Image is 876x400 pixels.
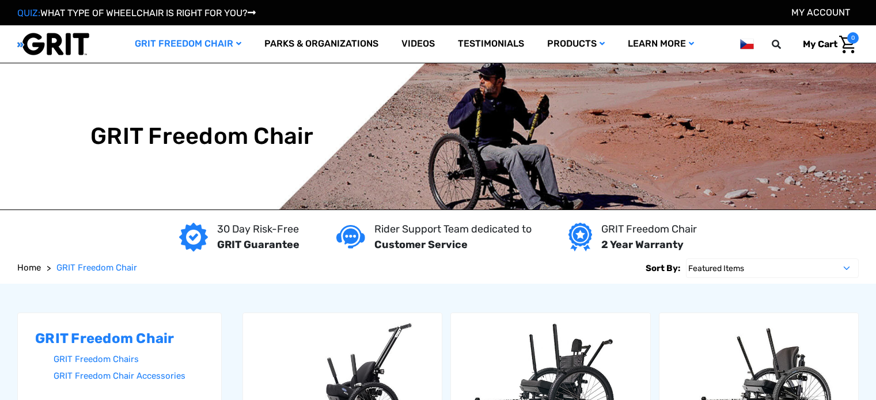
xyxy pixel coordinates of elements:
strong: Customer Service [374,238,468,251]
a: Products [536,25,616,63]
img: cz.png [740,37,754,51]
img: Customer service [336,225,365,249]
a: Cart with 0 items [794,32,859,56]
a: GRIT Freedom Chair [123,25,253,63]
a: QUIZ:WHAT TYPE OF WHEELCHAIR IS RIGHT FOR YOU? [17,7,256,18]
a: Account [791,7,850,18]
a: Testimonials [446,25,536,63]
p: Rider Support Team dedicated to [374,222,532,237]
img: GRIT All-Terrain Wheelchair and Mobility Equipment [17,32,89,56]
h1: GRIT Freedom Chair [90,123,314,150]
a: Learn More [616,25,706,63]
a: GRIT Freedom Chairs [54,351,204,368]
a: GRIT Freedom Chair [56,261,137,275]
input: Search [777,32,794,56]
h2: GRIT Freedom Chair [35,330,204,347]
span: Home [17,262,41,273]
a: Parks & Organizations [253,25,390,63]
span: 0 [847,32,859,44]
a: GRIT Freedom Chair Accessories [54,368,204,384]
span: My Cart [803,39,837,49]
label: Sort By: [646,258,680,278]
img: Year warranty [568,223,592,252]
strong: 2 Year Warranty [601,238,684,251]
span: GRIT Freedom Chair [56,262,137,273]
strong: GRIT Guarantee [217,238,299,251]
img: Cart [839,36,856,54]
a: Videos [390,25,446,63]
img: GRIT Guarantee [179,223,208,252]
p: 30 Day Risk-Free [217,222,299,237]
span: QUIZ: [17,7,40,18]
a: Home [17,261,41,275]
p: GRIT Freedom Chair [601,222,697,237]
